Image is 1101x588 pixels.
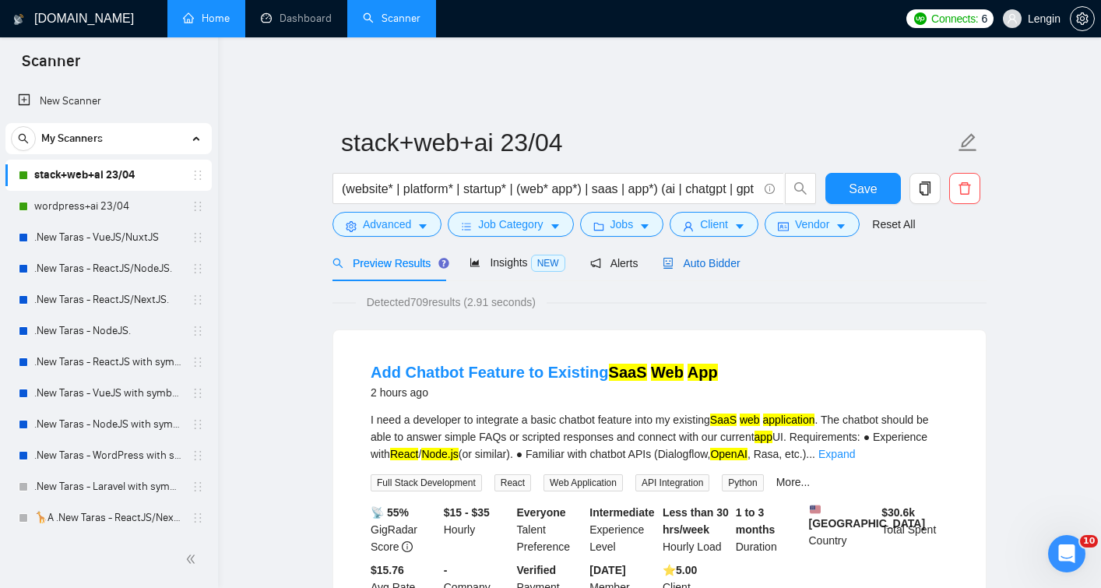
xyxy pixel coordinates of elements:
[363,216,411,233] span: Advanced
[444,506,490,519] b: $15 - $35
[341,123,955,162] input: Scanner name...
[470,256,565,269] span: Insights
[609,364,647,381] mark: SaaS
[371,364,718,381] a: Add Chatbot Feature to ExistingSaaS Web App
[192,169,204,181] span: holder
[688,364,718,381] mark: App
[417,220,428,232] span: caret-down
[589,564,625,576] b: [DATE]
[494,474,531,491] span: React
[356,294,547,311] span: Detected 709 results (2.91 seconds)
[825,173,901,204] button: Save
[849,179,877,199] span: Save
[660,504,733,555] div: Hourly Load
[34,502,182,533] a: 🦒A .New Taras - ReactJS/NextJS usual 23/04
[733,504,806,555] div: Duration
[18,86,199,117] a: New Scanner
[776,476,811,488] a: More...
[34,409,182,440] a: .New Taras - NodeJS with symbols
[914,12,927,25] img: upwork-logo.png
[34,378,182,409] a: .New Taras - VueJS with symbols
[734,220,745,232] span: caret-down
[192,325,204,337] span: holder
[390,448,419,460] mark: React
[670,212,758,237] button: userClientcaret-down
[1070,6,1095,31] button: setting
[586,504,660,555] div: Experience Level
[531,255,565,272] span: NEW
[185,551,201,567] span: double-left
[981,10,987,27] span: 6
[809,504,926,530] b: [GEOGRAPHIC_DATA]
[421,448,458,460] mark: Node.js
[1070,12,1095,25] a: setting
[192,200,204,213] span: holder
[371,474,482,491] span: Full Stack Development
[589,506,654,519] b: Intermediate
[183,12,230,25] a: homeHome
[590,257,638,269] span: Alerts
[11,126,36,151] button: search
[785,173,816,204] button: search
[580,212,664,237] button: folderJobscaret-down
[371,564,404,576] b: $15.76
[806,504,879,555] div: Country
[34,222,182,253] a: .New Taras - VueJS/NuxtJS
[192,449,204,462] span: holder
[651,364,684,381] mark: Web
[590,258,601,269] span: notification
[736,506,776,536] b: 1 to 3 months
[639,220,650,232] span: caret-down
[593,220,604,232] span: folder
[448,212,573,237] button: barsJob Categorycaret-down
[192,481,204,493] span: holder
[5,86,212,117] li: New Scanner
[368,504,441,555] div: GigRadar Score
[958,132,978,153] span: edit
[192,262,204,275] span: holder
[332,257,445,269] span: Preview Results
[543,474,623,491] span: Web Application
[517,564,557,576] b: Verified
[9,50,93,83] span: Scanner
[610,216,634,233] span: Jobs
[13,7,24,32] img: logo
[635,474,709,491] span: API Integration
[795,216,829,233] span: Vendor
[371,506,409,519] b: 📡 55%
[806,448,815,460] span: ...
[763,414,815,426] mark: application
[722,474,763,491] span: Python
[34,253,182,284] a: .New Taras - ReactJS/NodeJS.
[342,179,758,199] input: Search Freelance Jobs...
[765,184,775,194] span: info-circle
[810,504,821,515] img: 🇺🇸
[34,440,182,471] a: .New Taras - WordPress with symbols
[786,181,815,195] span: search
[34,160,182,191] a: stack+web+ai 23/04
[371,411,948,463] div: I need a developer to integrate a basic chatbot feature into my existing . The chatbot should be ...
[1071,12,1094,25] span: setting
[192,512,204,524] span: holder
[1080,535,1098,548] span: 10
[444,564,448,576] b: -
[683,220,694,232] span: user
[192,294,204,306] span: holder
[950,181,980,195] span: delete
[949,173,980,204] button: delete
[909,173,941,204] button: copy
[818,448,855,460] a: Expand
[332,212,441,237] button: settingAdvancedcaret-down
[332,258,343,269] span: search
[34,315,182,347] a: .New Taras - NodeJS.
[872,216,915,233] a: Reset All
[778,220,789,232] span: idcard
[363,12,420,25] a: searchScanner
[12,133,35,144] span: search
[550,220,561,232] span: caret-down
[34,284,182,315] a: .New Taras - ReactJS/NextJS.
[740,414,760,426] mark: web
[34,471,182,502] a: .New Taras - Laravel with symbols
[663,258,674,269] span: robot
[402,541,413,552] span: info-circle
